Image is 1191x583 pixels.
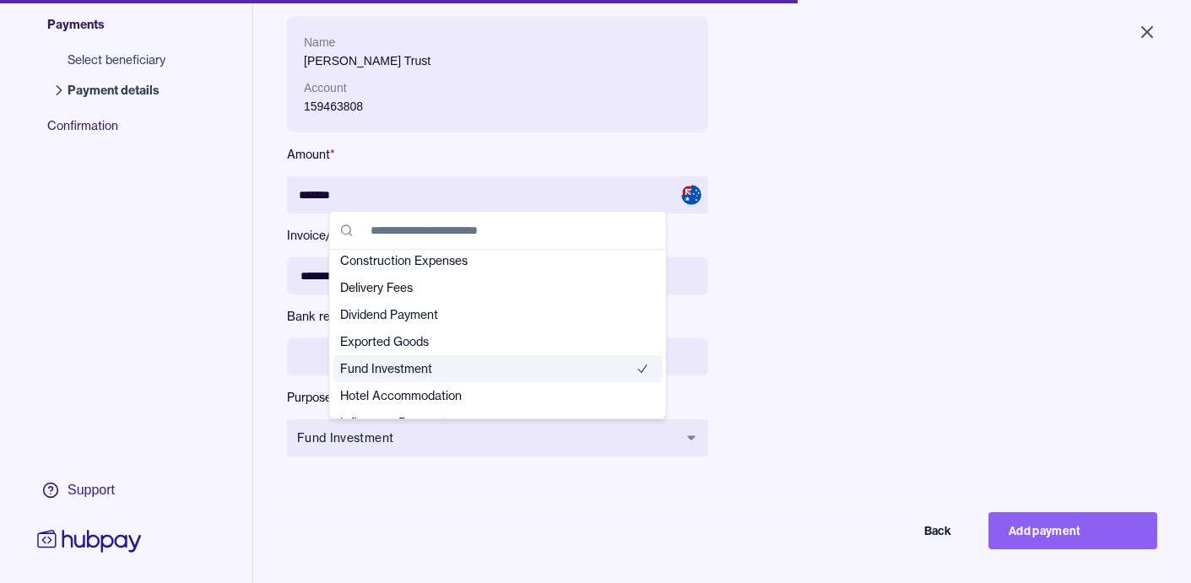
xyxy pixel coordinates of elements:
span: Fund Investment [340,360,636,377]
span: Construction Expenses [340,252,636,269]
label: Purpose of payment [287,389,708,406]
span: Influencer Payment [340,414,636,431]
p: 159463808 [304,97,691,116]
label: Invoice/Document ID [287,227,708,244]
button: Back [803,512,972,549]
button: Add payment [988,512,1157,549]
p: Name [304,33,691,51]
button: Close [1117,13,1177,51]
label: Amount [287,146,708,163]
span: Dividend Payment [340,306,636,323]
span: Confirmation [47,117,182,148]
p: Account [304,78,691,97]
span: Payments [47,16,182,46]
span: Exported Goods [340,333,636,350]
a: Support [34,472,145,508]
span: Delivery Fees [340,279,636,296]
p: [PERSON_NAME] Trust [304,51,691,70]
span: Hotel Accommodation [340,387,636,404]
span: Select beneficiary [68,51,165,68]
span: Fund Investment [297,429,678,446]
div: Support [68,481,115,499]
span: Payment details [68,82,165,99]
label: Bank reference [287,308,708,325]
